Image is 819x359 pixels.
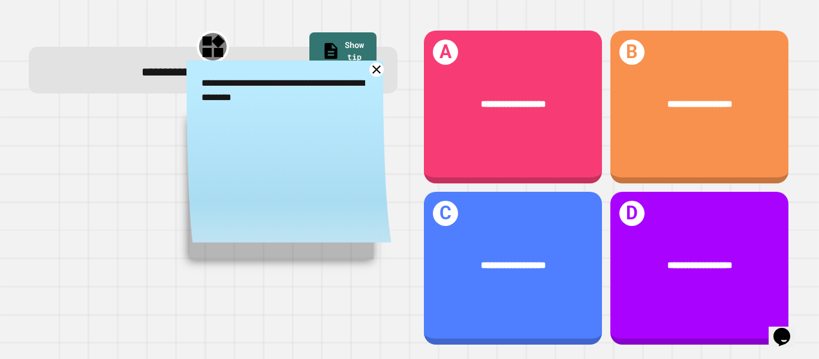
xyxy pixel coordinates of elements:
a: Show tip [309,32,377,73]
h1: D [619,201,645,227]
iframe: chat widget [769,311,807,347]
h1: A [433,40,459,65]
h1: B [619,40,645,65]
h1: C [433,201,459,227]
